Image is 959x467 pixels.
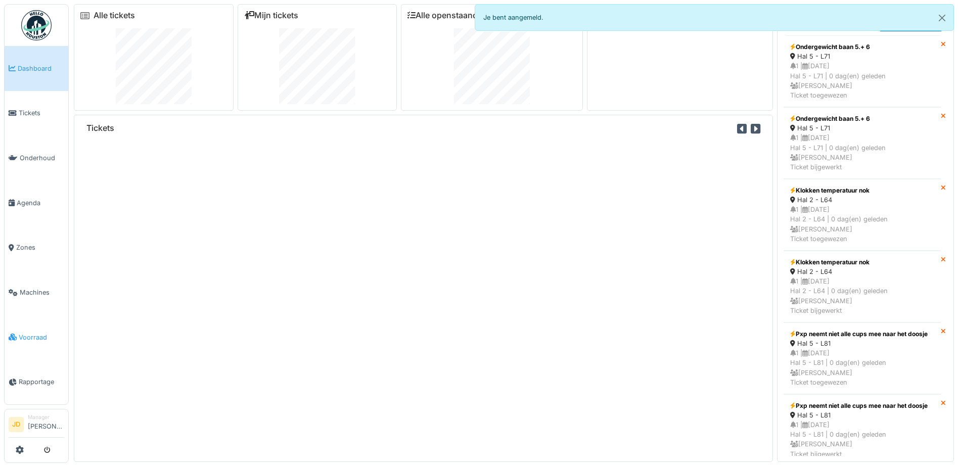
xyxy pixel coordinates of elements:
[784,251,941,322] a: Klokken temperatuur nok Hal 2 - L64 1 |[DATE]Hal 2 - L64 | 0 dag(en) geleden [PERSON_NAME]Ticket ...
[790,114,934,123] div: Ondergewicht baan 5.+ 6
[784,179,941,251] a: Klokken temperatuur nok Hal 2 - L64 1 |[DATE]Hal 2 - L64 | 0 dag(en) geleden [PERSON_NAME]Ticket ...
[17,198,64,208] span: Agenda
[5,360,68,405] a: Rapportage
[790,205,934,244] div: 1 | [DATE] Hal 2 - L64 | 0 dag(en) geleden [PERSON_NAME] Ticket toegewezen
[790,267,934,276] div: Hal 2 - L64
[931,5,953,31] button: Close
[20,153,64,163] span: Onderhoud
[790,61,934,100] div: 1 | [DATE] Hal 5 - L71 | 0 dag(en) geleden [PERSON_NAME] Ticket toegewezen
[28,413,64,421] div: Manager
[5,46,68,91] a: Dashboard
[18,64,64,73] span: Dashboard
[790,123,934,133] div: Hal 5 - L71
[5,270,68,315] a: Machines
[790,42,934,52] div: Ondergewicht baan 5.+ 6
[790,420,934,459] div: 1 | [DATE] Hal 5 - L81 | 0 dag(en) geleden [PERSON_NAME] Ticket bijgewerkt
[790,410,934,420] div: Hal 5 - L81
[790,195,934,205] div: Hal 2 - L64
[28,413,64,435] li: [PERSON_NAME]
[790,401,934,410] div: Pxp neemt niet alle cups mee naar het doosje
[21,10,52,40] img: Badge_color-CXgf-gQk.svg
[19,377,64,387] span: Rapportage
[790,52,934,61] div: Hal 5 - L71
[5,225,68,270] a: Zones
[407,11,506,20] a: Alle openstaande taken
[784,107,941,179] a: Ondergewicht baan 5.+ 6 Hal 5 - L71 1 |[DATE]Hal 5 - L71 | 0 dag(en) geleden [PERSON_NAME]Ticket ...
[790,258,934,267] div: Klokken temperatuur nok
[9,413,64,438] a: JD Manager[PERSON_NAME]
[790,133,934,172] div: 1 | [DATE] Hal 5 - L71 | 0 dag(en) geleden [PERSON_NAME] Ticket bijgewerkt
[5,91,68,136] a: Tickets
[784,322,941,394] a: Pxp neemt niet alle cups mee naar het doosje Hal 5 - L81 1 |[DATE]Hal 5 - L81 | 0 dag(en) geleden...
[19,333,64,342] span: Voorraad
[5,315,68,360] a: Voorraad
[790,330,934,339] div: Pxp neemt niet alle cups mee naar het doosje
[5,135,68,180] a: Onderhoud
[94,11,135,20] a: Alle tickets
[790,186,934,195] div: Klokken temperatuur nok
[16,243,64,252] span: Zones
[784,394,941,466] a: Pxp neemt niet alle cups mee naar het doosje Hal 5 - L81 1 |[DATE]Hal 5 - L81 | 0 dag(en) geleden...
[244,11,298,20] a: Mijn tickets
[475,4,954,31] div: Je bent aangemeld.
[5,180,68,225] a: Agenda
[784,35,941,107] a: Ondergewicht baan 5.+ 6 Hal 5 - L71 1 |[DATE]Hal 5 - L71 | 0 dag(en) geleden [PERSON_NAME]Ticket ...
[790,339,934,348] div: Hal 5 - L81
[790,276,934,315] div: 1 | [DATE] Hal 2 - L64 | 0 dag(en) geleden [PERSON_NAME] Ticket bijgewerkt
[19,108,64,118] span: Tickets
[20,288,64,297] span: Machines
[9,417,24,432] li: JD
[86,123,114,133] h6: Tickets
[790,348,934,387] div: 1 | [DATE] Hal 5 - L81 | 0 dag(en) geleden [PERSON_NAME] Ticket toegewezen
